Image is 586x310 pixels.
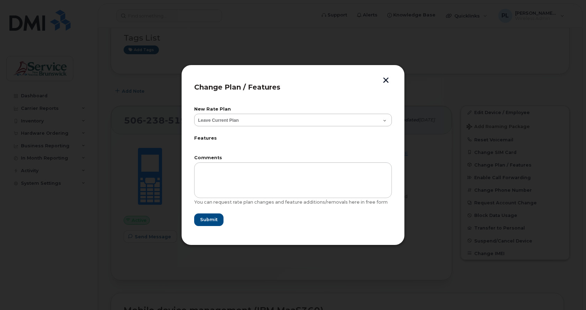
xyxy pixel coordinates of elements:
span: Change Plan / Features [194,83,280,91]
div: You can request rate plan changes and feature additions/removals here in free form [194,199,392,205]
label: New Rate Plan [194,107,392,112]
label: Comments [194,156,392,160]
label: Features [194,136,392,141]
button: Submit [194,213,224,226]
span: Submit [200,216,218,223]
